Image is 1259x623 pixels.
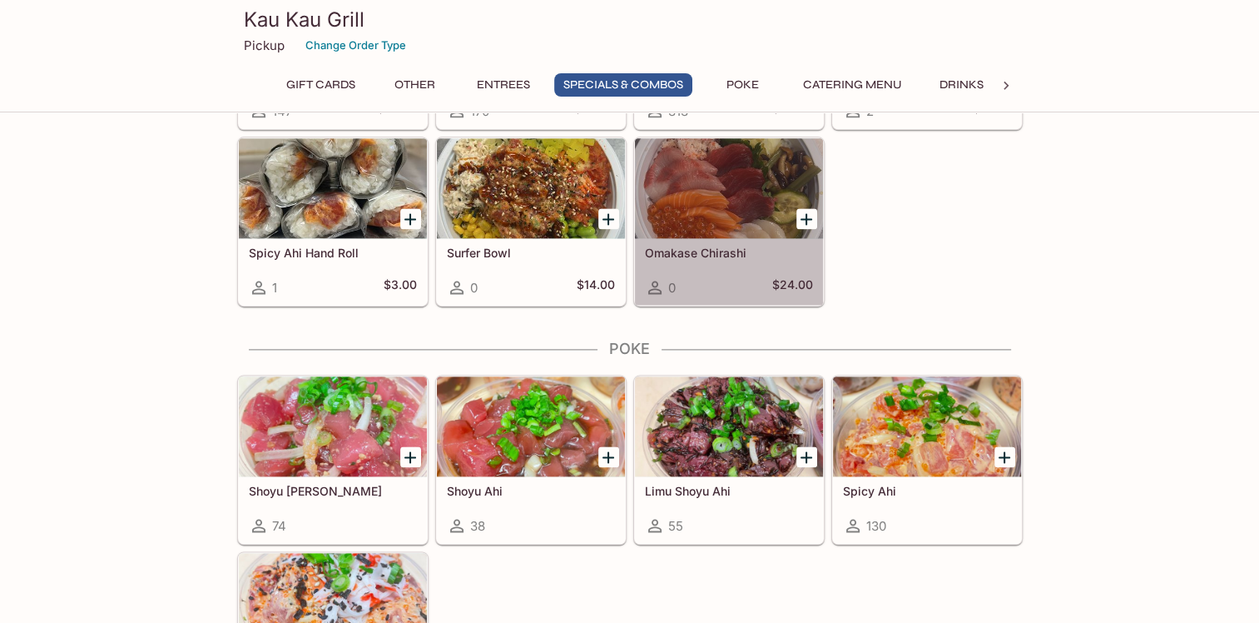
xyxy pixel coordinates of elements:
[400,208,421,229] button: Add Spicy Ahi Hand Roll
[238,376,428,544] a: Shoyu [PERSON_NAME]74
[400,446,421,467] button: Add Shoyu Ginger Ahi
[832,376,1022,544] a: Spicy Ahi130
[772,277,813,297] h5: $24.00
[634,376,824,544] a: Limu Shoyu Ahi55
[924,73,999,97] button: Drinks
[239,138,427,238] div: Spicy Ahi Hand Roll
[436,376,626,544] a: Shoyu Ahi38
[645,246,813,260] h5: Omakase Chirashi
[706,73,781,97] button: Poke
[298,32,414,58] button: Change Order Type
[249,246,417,260] h5: Spicy Ahi Hand Roll
[237,340,1023,358] h4: Poke
[796,446,817,467] button: Add Limu Shoyu Ahi
[272,280,277,296] span: 1
[796,208,817,229] button: Add Omakase Chirashi
[635,138,823,238] div: Omakase Chirashi
[272,518,286,534] span: 74
[598,208,619,229] button: Add Surfer Bowl
[244,37,285,53] p: Pickup
[634,137,824,306] a: Omakase Chirashi0$24.00
[437,138,625,238] div: Surfer Bowl
[437,376,625,476] div: Shoyu Ahi
[645,484,813,498] h5: Limu Shoyu Ahi
[470,518,485,534] span: 38
[668,518,683,534] span: 55
[994,446,1015,467] button: Add Spicy Ahi
[866,518,886,534] span: 130
[635,376,823,476] div: Limu Shoyu Ahi
[277,73,364,97] button: Gift Cards
[447,484,615,498] h5: Shoyu Ahi
[794,73,911,97] button: Catering Menu
[239,376,427,476] div: Shoyu Ginger Ahi
[554,73,692,97] button: Specials & Combos
[833,376,1021,476] div: Spicy Ahi
[436,137,626,306] a: Surfer Bowl0$14.00
[249,484,417,498] h5: Shoyu [PERSON_NAME]
[384,277,417,297] h5: $3.00
[598,446,619,467] button: Add Shoyu Ahi
[668,280,676,296] span: 0
[843,484,1011,498] h5: Spicy Ahi
[238,137,428,306] a: Spicy Ahi Hand Roll1$3.00
[577,277,615,297] h5: $14.00
[244,7,1016,32] h3: Kau Kau Grill
[466,73,541,97] button: Entrees
[378,73,453,97] button: Other
[470,280,478,296] span: 0
[447,246,615,260] h5: Surfer Bowl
